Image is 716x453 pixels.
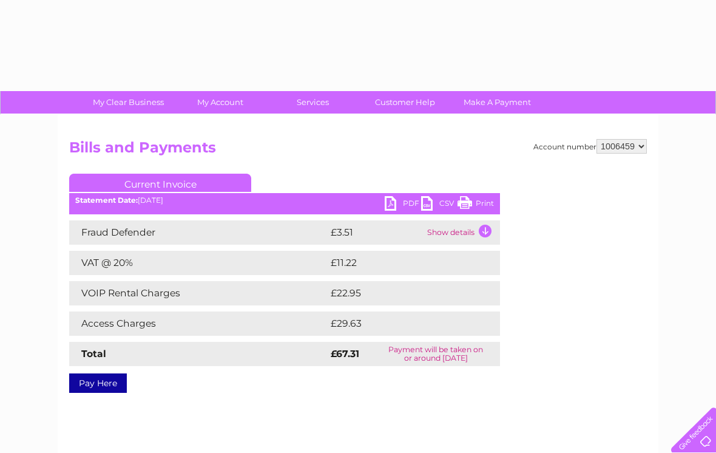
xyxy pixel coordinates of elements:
[447,91,547,114] a: Make A Payment
[69,220,328,245] td: Fraud Defender
[533,139,647,154] div: Account number
[328,281,475,305] td: £22.95
[69,196,500,205] div: [DATE]
[424,220,500,245] td: Show details
[69,139,647,162] h2: Bills and Payments
[81,348,106,359] strong: Total
[75,196,138,205] b: Statement Date:
[355,91,455,114] a: Customer Help
[69,373,127,393] a: Pay Here
[78,91,178,114] a: My Clear Business
[328,251,473,275] td: £11.22
[69,251,328,275] td: VAT @ 20%
[421,196,458,214] a: CSV
[385,196,421,214] a: PDF
[171,91,271,114] a: My Account
[328,312,476,336] td: £29.63
[263,91,363,114] a: Services
[331,348,359,359] strong: £67.31
[328,220,424,245] td: £3.51
[69,174,251,192] a: Current Invoice
[372,342,500,366] td: Payment will be taken on or around [DATE]
[458,196,494,214] a: Print
[69,312,328,336] td: Access Charges
[69,281,328,305] td: VOIP Rental Charges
